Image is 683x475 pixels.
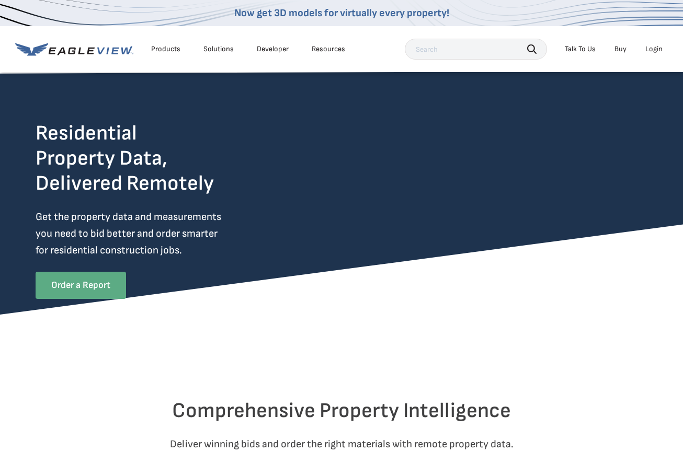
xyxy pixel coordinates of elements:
input: Search [405,39,547,60]
div: Resources [312,44,345,54]
div: Talk To Us [565,44,596,54]
div: Solutions [203,44,234,54]
h2: Comprehensive Property Intelligence [36,398,647,423]
div: Login [645,44,663,54]
div: Products [151,44,180,54]
p: Deliver winning bids and order the right materials with remote property data. [36,436,647,453]
a: Buy [614,44,627,54]
a: Now get 3D models for virtually every property! [234,7,449,19]
h2: Residential Property Data, Delivered Remotely [36,121,214,196]
a: Developer [257,44,289,54]
p: Get the property data and measurements you need to bid better and order smarter for residential c... [36,208,265,259]
a: Order a Report [36,272,126,299]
